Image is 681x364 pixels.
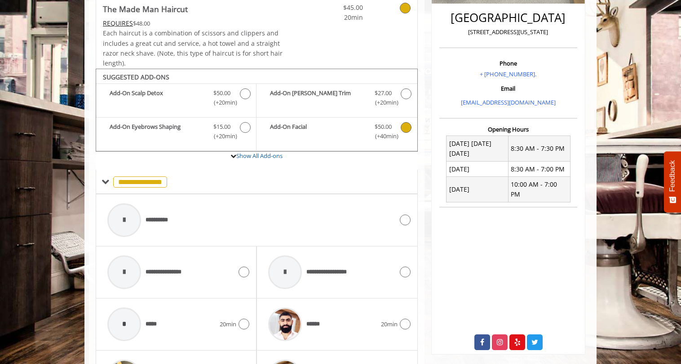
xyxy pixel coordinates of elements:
b: SUGGESTED ADD-ONS [103,73,169,81]
span: 20min [310,13,363,22]
span: Feedback [668,160,677,192]
a: + [PHONE_NUMBER]. [480,70,536,78]
b: Add-On [PERSON_NAME] Trim [270,88,365,107]
span: $50.00 [375,122,392,132]
span: (+20min ) [209,98,235,107]
span: $15.00 [213,122,230,132]
span: 20min [220,320,236,329]
span: (+20min ) [370,98,396,107]
td: [DATE] [447,162,509,177]
span: $45.00 [310,3,363,13]
td: [DATE] [447,177,509,202]
td: 8:30 AM - 7:00 PM [508,162,570,177]
td: 8:30 AM - 7:30 PM [508,136,570,162]
span: $50.00 [213,88,230,98]
span: (+20min ) [209,132,235,141]
span: (+40min ) [370,132,396,141]
a: Show All Add-ons [236,152,283,160]
b: Add-On Eyebrows Shaping [110,122,204,141]
span: Each haircut is a combination of scissors and clippers and includes a great cut and service, a ho... [103,29,283,67]
span: $27.00 [375,88,392,98]
span: 20min [381,320,398,329]
h2: [GEOGRAPHIC_DATA] [442,11,575,24]
h3: Opening Hours [439,126,577,132]
div: The Made Man Haircut Add-onS [96,69,418,152]
h3: Phone [442,60,575,66]
label: Add-On Beard Trim [261,88,412,110]
span: This service needs some Advance to be paid before we block your appointment [103,19,133,27]
td: 10:00 AM - 7:00 PM [508,177,570,202]
label: Add-On Eyebrows Shaping [101,122,252,143]
h3: Email [442,85,575,92]
p: [STREET_ADDRESS][US_STATE] [442,27,575,37]
b: Add-On Facial [270,122,365,141]
td: [DATE] [DATE] [DATE] [447,136,509,162]
div: $48.00 [103,18,283,28]
b: The Made Man Haircut [103,3,188,15]
b: Add-On Scalp Detox [110,88,204,107]
label: Add-On Scalp Detox [101,88,252,110]
label: Add-On Facial [261,122,412,143]
button: Feedback - Show survey [664,151,681,212]
a: [EMAIL_ADDRESS][DOMAIN_NAME] [461,98,556,106]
